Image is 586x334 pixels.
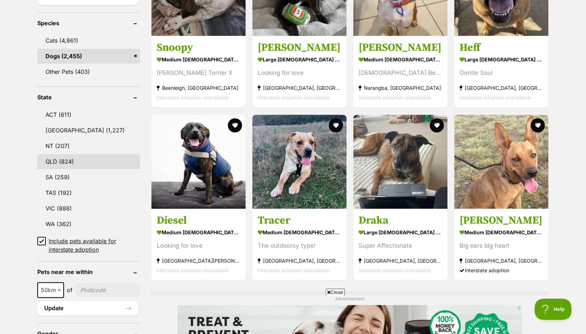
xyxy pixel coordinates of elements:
h3: [PERSON_NAME] [258,41,341,55]
a: Draka large [DEMOGRAPHIC_DATA] Dog Super Affectionate [GEOGRAPHIC_DATA], [GEOGRAPHIC_DATA] Inters... [353,208,447,280]
h3: [PERSON_NAME] [359,41,442,55]
strong: [GEOGRAPHIC_DATA][PERSON_NAME], [GEOGRAPHIC_DATA] [157,256,240,265]
input: postcode [75,283,140,297]
span: Interstate adoption unavailable [359,267,431,273]
strong: [GEOGRAPHIC_DATA], [GEOGRAPHIC_DATA] [359,256,442,265]
span: 50km [37,282,64,298]
span: Close [326,289,345,296]
strong: medium [DEMOGRAPHIC_DATA] Dog [157,227,240,237]
div: [PERSON_NAME] Terrier X [157,69,240,78]
h3: Tracer [258,214,341,227]
a: Heff large [DEMOGRAPHIC_DATA] Dog Gentle Soul [GEOGRAPHIC_DATA], [GEOGRAPHIC_DATA] Interstate ado... [454,36,548,108]
iframe: Advertisement [164,299,423,330]
h3: [PERSON_NAME] [459,214,543,227]
a: Other Pets (403) [37,64,140,79]
header: Species [37,20,140,26]
strong: [GEOGRAPHIC_DATA], [GEOGRAPHIC_DATA] [258,256,341,265]
div: Interstate adoption [459,265,543,275]
strong: Narangba, [GEOGRAPHIC_DATA] [359,83,442,93]
a: [GEOGRAPHIC_DATA] (1,227) [37,123,140,138]
h3: Snoopy [157,41,240,55]
img: Tracer - Australian Cattle Dog [252,115,346,209]
strong: large [DEMOGRAPHIC_DATA] Dog [258,55,341,65]
h3: Diesel [157,214,240,227]
strong: large [DEMOGRAPHIC_DATA] Dog [459,55,543,65]
iframe: Help Scout Beacon - Open [534,299,572,320]
div: Looking for love [157,241,240,251]
span: Interstate adoption unavailable [157,95,229,101]
span: Interstate adoption unavailable [258,95,330,101]
strong: medium [DEMOGRAPHIC_DATA] Dog [258,227,341,237]
header: State [37,94,140,100]
a: [PERSON_NAME] large [DEMOGRAPHIC_DATA] Dog Looking for love [GEOGRAPHIC_DATA], [GEOGRAPHIC_DATA] ... [252,36,346,108]
a: Tracer medium [DEMOGRAPHIC_DATA] Dog The outdoorsy type! [GEOGRAPHIC_DATA], [GEOGRAPHIC_DATA] Int... [252,208,346,280]
strong: medium [DEMOGRAPHIC_DATA] Dog [359,55,442,65]
a: Cats (4,861) [37,33,140,48]
div: Looking for love [258,69,341,78]
button: favourite [531,118,545,132]
header: Pets near me within [37,269,140,275]
strong: [GEOGRAPHIC_DATA], [GEOGRAPHIC_DATA] [258,83,341,93]
span: Interstate adoption unavailable [258,267,330,273]
img: Diesel - Staffordshire Bull Terrier Dog [151,115,246,209]
div: [DEMOGRAPHIC_DATA] Beagle x Staffy [359,69,442,78]
h3: Heff [459,41,543,55]
a: [PERSON_NAME] medium [DEMOGRAPHIC_DATA] Dog [DEMOGRAPHIC_DATA] Beagle x Staffy Narangba, [GEOGRAP... [353,36,447,108]
strong: medium [DEMOGRAPHIC_DATA] Dog [157,55,240,65]
button: Update [37,301,138,316]
img: Draka - Mixed breed Dog [353,115,447,209]
a: TAS (192) [37,185,140,200]
span: Interstate adoption unavailable [359,95,431,101]
a: Diesel medium [DEMOGRAPHIC_DATA] Dog Looking for love [GEOGRAPHIC_DATA][PERSON_NAME], [GEOGRAPHIC... [151,208,246,280]
a: NT (207) [37,138,140,153]
strong: medium [DEMOGRAPHIC_DATA] Dog [459,227,543,237]
button: favourite [329,118,343,132]
span: Include pets available for interstate adoption [49,237,140,254]
a: SA (259) [37,170,140,185]
span: Interstate adoption unavailable [157,267,229,273]
strong: [GEOGRAPHIC_DATA], [GEOGRAPHIC_DATA] [459,256,543,265]
div: Gentle Soul [459,69,543,78]
strong: [GEOGRAPHIC_DATA], [GEOGRAPHIC_DATA] [459,83,543,93]
img: Kasie - Australian Kelpie Dog [454,115,548,209]
span: 50km [38,285,63,295]
strong: Beenleigh, [GEOGRAPHIC_DATA] [157,83,240,93]
a: VIC (888) [37,201,140,216]
span: of [67,286,72,294]
button: favourite [430,118,444,132]
a: [PERSON_NAME] medium [DEMOGRAPHIC_DATA] Dog Big ears big heart [GEOGRAPHIC_DATA], [GEOGRAPHIC_DAT... [454,208,548,280]
a: Dogs (2,455) [37,49,140,64]
div: The outdoorsy type! [258,241,341,251]
a: WA (362) [37,217,140,231]
a: QLD (824) [37,154,140,169]
div: Super Affectionate [359,241,442,251]
h3: Draka [359,214,442,227]
a: Snoopy medium [DEMOGRAPHIC_DATA] Dog [PERSON_NAME] Terrier X Beenleigh, [GEOGRAPHIC_DATA] Interst... [151,36,246,108]
strong: large [DEMOGRAPHIC_DATA] Dog [359,227,442,237]
div: Big ears big heart [459,241,543,251]
button: favourite [228,118,242,132]
a: ACT (611) [37,107,140,122]
a: Include pets available for interstate adoption [37,237,140,254]
span: Interstate adoption unavailable [459,95,532,101]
